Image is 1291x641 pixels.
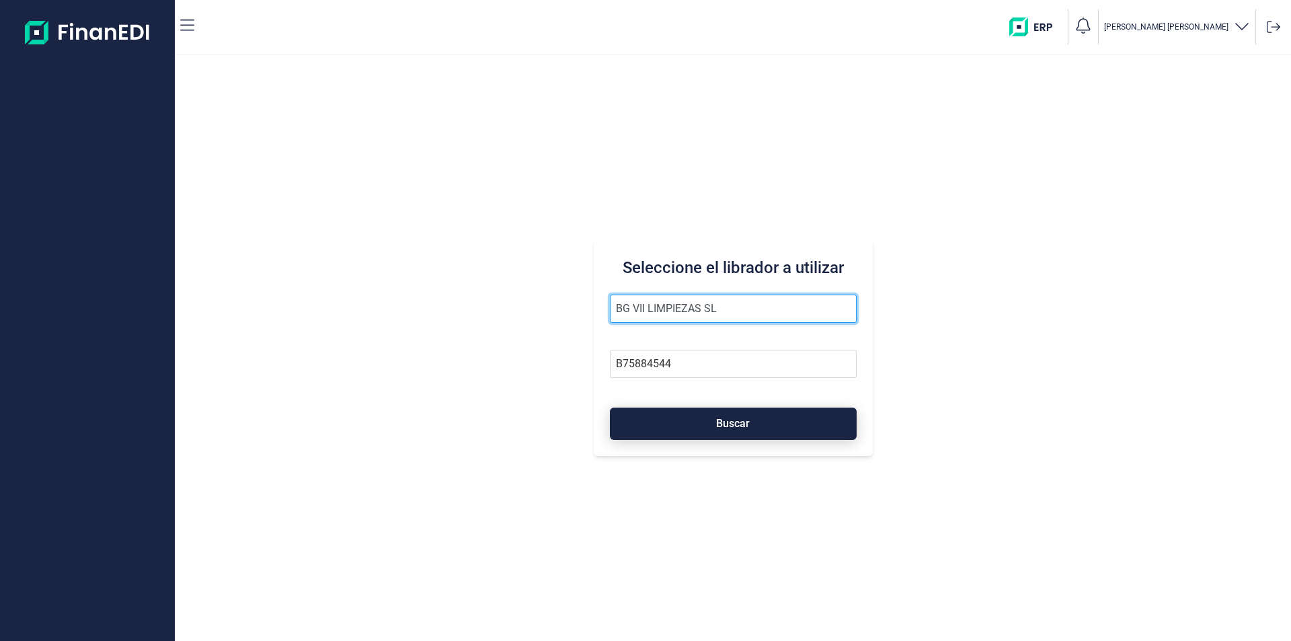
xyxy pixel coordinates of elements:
[25,11,151,54] img: Logo de aplicación
[610,257,857,278] h3: Seleccione el librador a utilizar
[1104,22,1228,32] p: [PERSON_NAME] [PERSON_NAME]
[610,408,857,440] button: Buscar
[610,350,857,378] input: Busque por NIF
[716,418,750,428] span: Buscar
[610,295,857,323] input: Seleccione la razón social
[1104,17,1250,37] button: [PERSON_NAME] [PERSON_NAME]
[1009,17,1062,36] img: erp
